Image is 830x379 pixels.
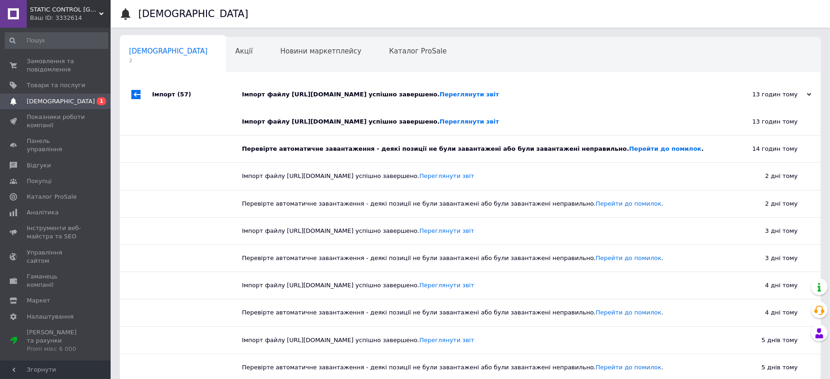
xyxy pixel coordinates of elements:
h1: [DEMOGRAPHIC_DATA] [138,8,248,19]
a: Переглянути звіт [419,337,474,343]
span: (57) [177,91,191,98]
span: 1 [97,97,106,105]
span: 2 [129,57,208,64]
span: Замовлення та повідомлення [27,57,85,74]
a: Перейти до помилок [629,145,701,152]
span: [DEMOGRAPHIC_DATA] [129,47,208,55]
div: Перевірте автоматичне завантаження - деякі позиції не були завантажені або були завантажені непра... [242,254,706,262]
input: Пошук [5,32,108,49]
div: 14 годин тому [706,136,821,162]
div: Перевірте автоматичне завантаження - деякі позиції не були завантажені або були завантажені непра... [242,200,706,208]
span: Налаштування [27,313,74,321]
span: Каталог ProSale [389,47,447,55]
div: Імпорт файлу [URL][DOMAIN_NAME] успішно завершено. [242,281,706,290]
div: Ваш ID: 3332614 [30,14,111,22]
span: Панель управління [27,137,85,154]
div: Перевірте автоматичне завантаження - деякі позиції не були завантажені або були завантажені непра... [242,308,706,317]
div: 4 дні тому [706,272,821,299]
a: Переглянути звіт [440,118,499,125]
span: Каталог ProSale [27,193,77,201]
span: STATIC CONTROL UKRAINE (МАККОН) [30,6,99,14]
div: 3 дні тому [706,245,821,272]
div: 2 дні тому [706,163,821,189]
span: Покупці [27,177,52,185]
div: Імпорт файлу [URL][DOMAIN_NAME] успішно завершено. [242,172,706,180]
a: Переглянути звіт [419,172,474,179]
div: Перевірте автоматичне завантаження - деякі позиції не були завантажені або були завантажені непра... [242,363,706,372]
div: 5 днів тому [706,327,821,354]
div: 2 дні тому [706,190,821,217]
span: Інструменти веб-майстра та SEO [27,224,85,241]
div: 13 годин тому [719,90,812,99]
div: Імпорт файлу [URL][DOMAIN_NAME] успішно завершено. [242,336,706,344]
span: Відгуки [27,161,51,170]
span: Гаманець компанії [27,272,85,289]
a: Перейти до помилок [596,200,662,207]
span: Новини маркетплейсу [280,47,361,55]
span: [DEMOGRAPHIC_DATA] [27,97,95,106]
div: Імпорт [152,81,242,108]
a: Переглянути звіт [419,282,474,289]
div: Перевірте автоматичне завантаження - деякі позиції не були завантажені або були завантажені непра... [242,145,706,153]
div: Імпорт файлу [URL][DOMAIN_NAME] успішно завершено. [242,227,706,235]
a: Перейти до помилок [596,364,662,371]
span: Акції [235,47,253,55]
div: 3 дні тому [706,218,821,244]
span: Товари та послуги [27,81,85,89]
a: Переглянути звіт [440,91,499,98]
span: Маркет [27,296,50,305]
div: Імпорт файлу [URL][DOMAIN_NAME] успішно завершено. [242,90,719,99]
span: Показники роботи компанії [27,113,85,130]
div: Імпорт файлу [URL][DOMAIN_NAME] успішно завершено. [242,118,706,126]
div: Prom мікс 6 000 [27,345,85,353]
a: Перейти до помилок [596,309,662,316]
span: [PERSON_NAME] та рахунки [27,328,85,354]
span: Аналітика [27,208,59,217]
span: Управління сайтом [27,249,85,265]
div: 4 дні тому [706,299,821,326]
div: 13 годин тому [706,108,821,135]
a: Переглянути звіт [419,227,474,234]
a: Перейти до помилок [596,255,662,261]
